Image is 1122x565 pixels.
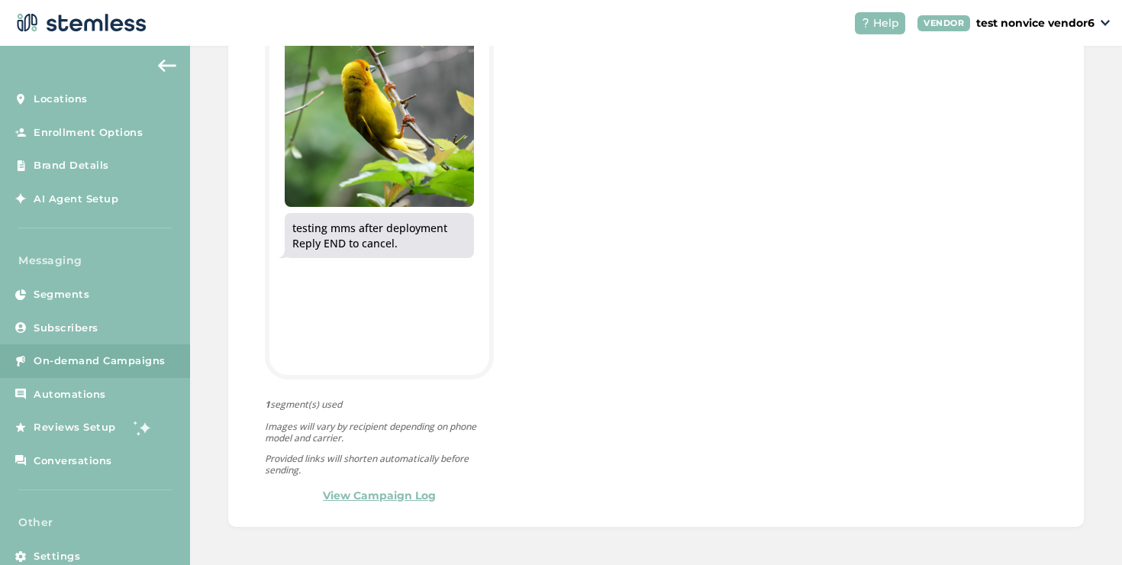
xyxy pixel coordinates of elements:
[285,18,474,207] img: OD66ozfNDrcXHZ2e3tYS0gLeoGTYFW9z25F3kj.jpg
[265,398,494,412] span: segment(s) used
[12,8,147,38] img: logo-dark-0685b13c.svg
[34,287,89,302] span: Segments
[34,454,112,469] span: Conversations
[34,387,106,402] span: Automations
[34,321,98,336] span: Subscribers
[34,192,118,207] span: AI Agent Setup
[861,18,870,27] img: icon-help-white-03924b79.svg
[917,15,970,31] div: VENDOR
[323,488,436,504] a: View Campaign Log
[1101,20,1110,26] img: icon_down-arrow-small-66adaf34.svg
[1046,492,1122,565] iframe: Chat Widget
[976,15,1095,31] p: test nonvice vendor6
[265,398,270,411] strong: 1
[127,412,158,443] img: glitter-stars-b7820f95.gif
[34,354,166,369] span: On-demand Campaigns
[34,125,143,140] span: Enrollment Options
[873,15,899,31] span: Help
[292,221,466,250] div: testing mms after deployment Reply END to cancel.
[158,60,176,72] img: icon-arrow-back-accent-c549486e.svg
[34,92,88,107] span: Locations
[34,549,80,564] span: Settings
[34,420,116,435] span: Reviews Setup
[265,453,494,476] p: Provided links will shorten automatically before sending.
[265,421,494,444] p: Images will vary by recipient depending on phone model and carrier.
[34,158,109,173] span: Brand Details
